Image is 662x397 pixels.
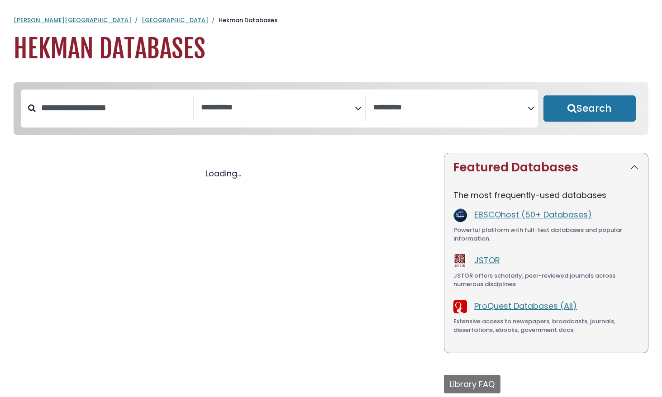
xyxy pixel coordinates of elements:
[474,255,500,266] a: JSTOR
[444,375,500,393] button: Library FAQ
[14,82,648,135] nav: Search filters
[453,189,639,201] p: The most frequently-used databases
[474,300,577,312] a: ProQuest Databases (All)
[36,100,193,115] input: Search database by title or keyword
[14,16,648,25] nav: breadcrumb
[201,103,355,113] textarea: Search
[474,209,592,220] a: EBSCOhost (50+ Databases)
[373,103,528,113] textarea: Search
[14,16,131,24] a: [PERSON_NAME][GEOGRAPHIC_DATA]
[453,271,639,289] div: JSTOR offers scholarly, peer-reviewed journals across numerous disciplines.
[14,167,433,180] div: Loading...
[14,34,648,64] h1: Hekman Databases
[543,95,636,122] button: Submit for Search Results
[142,16,208,24] a: [GEOGRAPHIC_DATA]
[208,16,277,25] li: Hekman Databases
[453,317,639,335] div: Extensive access to newspapers, broadcasts, journals, dissertations, ebooks, government docs.
[453,226,639,243] div: Powerful platform with full-text databases and popular information.
[444,153,648,182] button: Featured Databases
